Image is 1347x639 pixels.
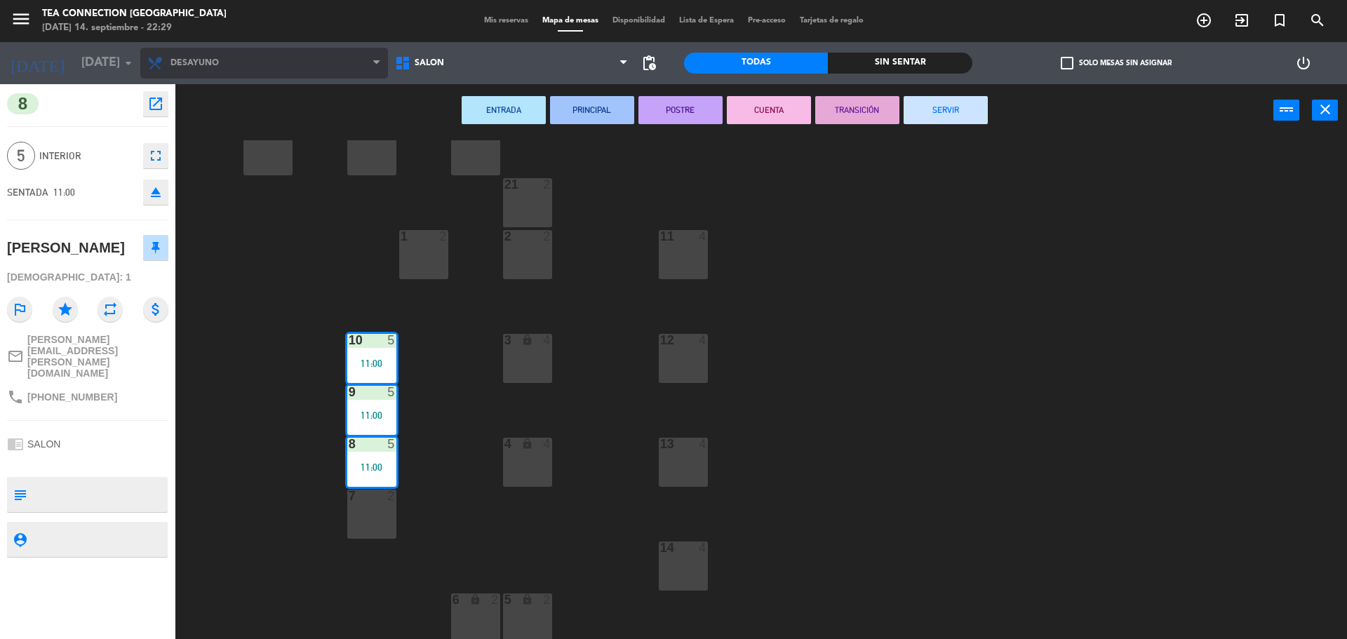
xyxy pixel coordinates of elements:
div: 13 [660,438,661,450]
i: open_in_new [147,95,164,112]
div: 5 [504,593,505,606]
button: POSTRE [638,96,723,124]
i: subject [12,487,27,502]
span: Disponibilidad [605,17,672,25]
i: lock [521,438,533,450]
i: attach_money [143,297,168,322]
span: INTERIOR [39,148,136,164]
span: Pre-acceso [741,17,793,25]
span: 5 [7,142,35,170]
span: SENTADA [7,187,48,198]
div: Sin sentar [828,53,972,74]
i: chrome_reader_mode [7,436,24,452]
div: 4 [699,334,707,347]
div: 3 [504,334,505,347]
i: arrow_drop_down [120,55,137,72]
i: eject [147,184,164,201]
div: 4 [504,438,505,450]
span: check_box_outline_blank [1061,57,1073,69]
i: lock [521,593,533,605]
div: 2 [543,178,551,191]
div: 11 [660,230,661,243]
button: CUENTA [727,96,811,124]
i: search [1309,12,1326,29]
button: PRINCIPAL [550,96,634,124]
i: add_circle_outline [1195,12,1212,29]
button: menu [11,8,32,34]
span: Desayuno [170,58,219,68]
i: star [53,297,78,322]
button: SERVIR [904,96,988,124]
i: power_input [1278,101,1295,118]
i: fullscreen [147,147,164,164]
div: [DATE] 14. septiembre - 22:29 [42,21,227,35]
i: outlined_flag [7,297,32,322]
button: open_in_new [143,91,168,116]
span: 11:00 [53,187,75,198]
div: 6 [453,593,453,606]
span: Lista de Espera [672,17,741,25]
button: close [1312,100,1338,121]
i: close [1317,101,1334,118]
button: ENTRADA [462,96,546,124]
label: Solo mesas sin asignar [1061,57,1172,69]
span: SALON [27,438,60,450]
i: mail_outline [7,348,24,365]
i: phone [7,389,24,405]
div: Todas [684,53,828,74]
div: 2 [543,230,551,243]
button: power_input [1273,100,1299,121]
span: pending_actions [641,55,657,72]
div: 2 [543,593,551,606]
i: person_pin [12,532,27,547]
button: eject [143,180,168,205]
div: 21 [504,178,505,191]
div: 2 [387,490,396,502]
button: TRANSICIÓN [815,96,899,124]
button: fullscreen [143,143,168,168]
span: Mapa de mesas [535,17,605,25]
div: 4 [543,438,551,450]
div: 11:00 [347,462,396,472]
div: [PERSON_NAME] [7,236,125,260]
div: 11:00 [347,358,396,368]
i: lock [521,334,533,346]
span: SALON [415,58,444,68]
div: 2 [439,230,448,243]
i: menu [11,8,32,29]
span: [PERSON_NAME][EMAIL_ADDRESS][PERSON_NAME][DOMAIN_NAME] [27,334,168,379]
div: 5 [387,386,396,398]
div: 2 [504,230,505,243]
i: power_settings_new [1295,55,1312,72]
div: 12 [660,334,661,347]
span: [PHONE_NUMBER] [27,391,117,403]
div: 4 [699,230,707,243]
i: lock [469,593,481,605]
span: Tarjetas de regalo [793,17,871,25]
span: Mis reservas [477,17,535,25]
div: 4 [699,438,707,450]
div: [DEMOGRAPHIC_DATA]: 1 [7,265,168,290]
div: 14 [660,542,661,554]
i: exit_to_app [1233,12,1250,29]
div: 5 [387,334,396,347]
div: 11:00 [347,410,396,420]
a: mail_outline[PERSON_NAME][EMAIL_ADDRESS][PERSON_NAME][DOMAIN_NAME] [7,334,168,379]
i: turned_in_not [1271,12,1288,29]
div: 5 [387,438,396,450]
div: 4 [699,542,707,554]
span: 8 [7,93,39,114]
i: repeat [98,297,123,322]
div: 2 [491,593,500,606]
div: Tea Connection [GEOGRAPHIC_DATA] [42,7,227,21]
div: 4 [543,334,551,347]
